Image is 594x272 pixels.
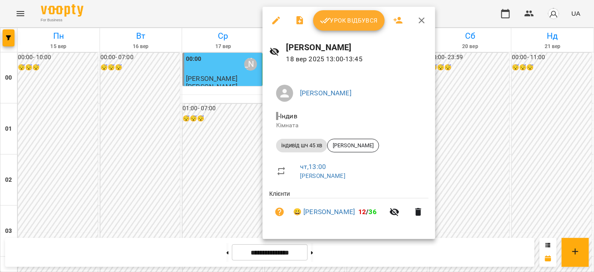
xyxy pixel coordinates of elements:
[293,207,355,217] a: 😀 [PERSON_NAME]
[358,208,377,216] b: /
[269,202,290,222] button: Візит ще не сплачено. Додати оплату?
[328,142,379,149] span: [PERSON_NAME]
[276,121,422,130] p: Кімната
[313,10,385,31] button: Урок відбувся
[300,163,326,171] a: чт , 13:00
[286,54,428,64] p: 18 вер 2025 13:00 - 13:45
[320,15,378,26] span: Урок відбувся
[327,139,379,152] div: [PERSON_NAME]
[358,208,366,216] span: 12
[286,41,428,54] h6: [PERSON_NAME]
[300,172,346,179] a: [PERSON_NAME]
[269,189,428,229] ul: Клієнти
[276,142,327,149] span: індивід шч 45 хв
[276,112,299,120] span: - Індив
[369,208,377,216] span: 36
[300,89,351,97] a: [PERSON_NAME]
